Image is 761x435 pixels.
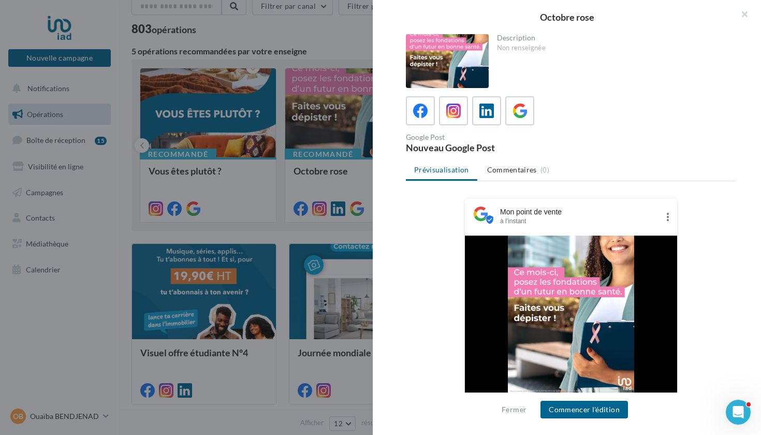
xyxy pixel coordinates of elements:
div: Non renseignée [497,44,728,53]
img: Post octobre rose 2025 [508,236,634,394]
span: (0) [540,166,549,174]
div: à l'instant [500,217,658,225]
div: Nouveau Google Post [406,143,567,152]
iframe: Intercom live chat [726,400,751,425]
button: Commencer l'édition [540,401,628,418]
div: Description [497,34,728,41]
div: Mon point de vente [500,207,658,217]
span: Commentaires [487,165,537,175]
button: Fermer [497,403,531,416]
div: Google Post [406,134,567,141]
div: Octobre rose [389,12,744,22]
